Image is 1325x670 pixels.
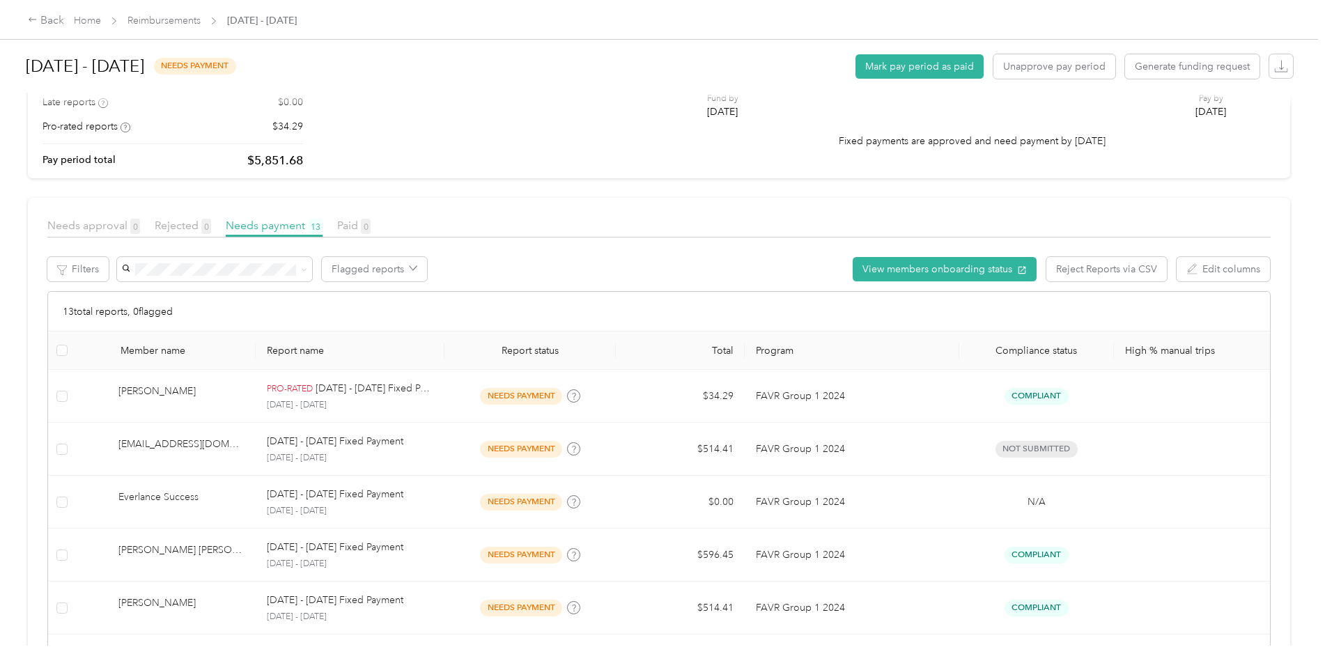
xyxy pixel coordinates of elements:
[756,442,948,457] p: FAVR Group 1 2024
[480,600,562,616] span: needs payment
[154,58,236,74] span: needs payment
[75,332,256,370] th: Member name
[118,543,245,567] div: [PERSON_NAME] [PERSON_NAME]
[361,219,371,234] span: 0
[316,381,433,396] p: [DATE] - [DATE] Fixed Payment
[745,476,959,529] td: FAVR Group 1 2024
[480,388,562,404] span: needs payment
[118,490,245,514] div: Everlance Success
[970,345,1103,357] span: Compliance status
[247,152,303,169] p: $5,851.68
[267,558,433,570] p: [DATE] - [DATE]
[959,476,1114,529] td: N/A
[1195,104,1226,119] p: [DATE]
[118,384,245,408] div: [PERSON_NAME]
[745,529,959,582] td: FAVR Group 1 2024
[267,452,433,465] p: [DATE] - [DATE]
[627,345,734,357] div: Total
[480,441,562,457] span: needs payment
[480,494,562,510] span: needs payment
[480,547,562,563] span: needs payment
[616,476,745,529] td: $0.00
[226,219,323,232] span: Needs payment
[616,423,745,476] td: $514.41
[993,54,1115,79] button: Unapprove pay period
[267,434,403,449] p: [DATE] - [DATE] Fixed Payment
[756,600,948,616] p: FAVR Group 1 2024
[42,153,116,167] p: Pay period total
[256,332,444,370] th: Report name
[337,219,371,232] span: Paid
[267,540,403,555] p: [DATE] - [DATE] Fixed Payment
[707,104,738,119] p: [DATE]
[267,383,313,396] p: PRO-RATED
[1177,257,1270,281] button: Edit columns
[74,15,101,26] a: Home
[118,437,245,461] div: [EMAIL_ADDRESS][DOMAIN_NAME]
[745,423,959,476] td: FAVR Group 1 2024
[1005,547,1069,563] span: Compliant
[745,582,959,634] td: FAVR Group 1 2024
[127,15,201,26] a: Reimbursements
[42,119,130,134] div: Pro-rated reports
[47,257,109,281] button: Filters
[267,593,403,608] p: [DATE] - [DATE] Fixed Payment
[227,13,297,28] span: [DATE] - [DATE]
[130,219,140,234] span: 0
[756,494,948,510] p: FAVR Group 1 2024
[308,219,323,234] span: 13
[456,345,605,357] span: Report status
[26,49,144,83] h1: [DATE] - [DATE]
[756,389,948,404] p: FAVR Group 1 2024
[1125,54,1260,79] button: Generate funding request
[272,119,303,134] p: $34.29
[322,257,427,281] button: Flagged reports
[1046,257,1167,281] button: Reject Reports via CSV
[853,257,1037,281] button: View members onboarding status
[616,529,745,582] td: $596.45
[201,219,211,234] span: 0
[267,505,433,517] p: [DATE] - [DATE]
[1005,388,1069,404] span: Compliant
[745,370,959,423] td: FAVR Group 1 2024
[267,487,403,502] p: [DATE] - [DATE] Fixed Payment
[1005,600,1069,616] span: Compliant
[855,54,984,79] button: Mark pay period as paid
[756,547,948,563] p: FAVR Group 1 2024
[995,441,1078,457] span: Not submitted
[1125,345,1259,357] p: High % manual trips
[155,219,211,232] span: Rejected
[121,345,245,357] div: Member name
[616,370,745,423] td: $34.29
[616,582,745,634] td: $514.41
[1135,59,1250,74] span: Generate funding request
[118,595,245,620] div: [PERSON_NAME]
[48,292,1270,332] div: 13 total reports, 0 flagged
[267,611,433,623] p: [DATE] - [DATE]
[839,134,1106,148] p: Fixed payments are approved and need payment by [DATE]
[267,399,433,412] p: [DATE] - [DATE]
[47,219,140,232] span: Needs approval
[28,13,64,29] div: Back
[745,332,959,370] th: Program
